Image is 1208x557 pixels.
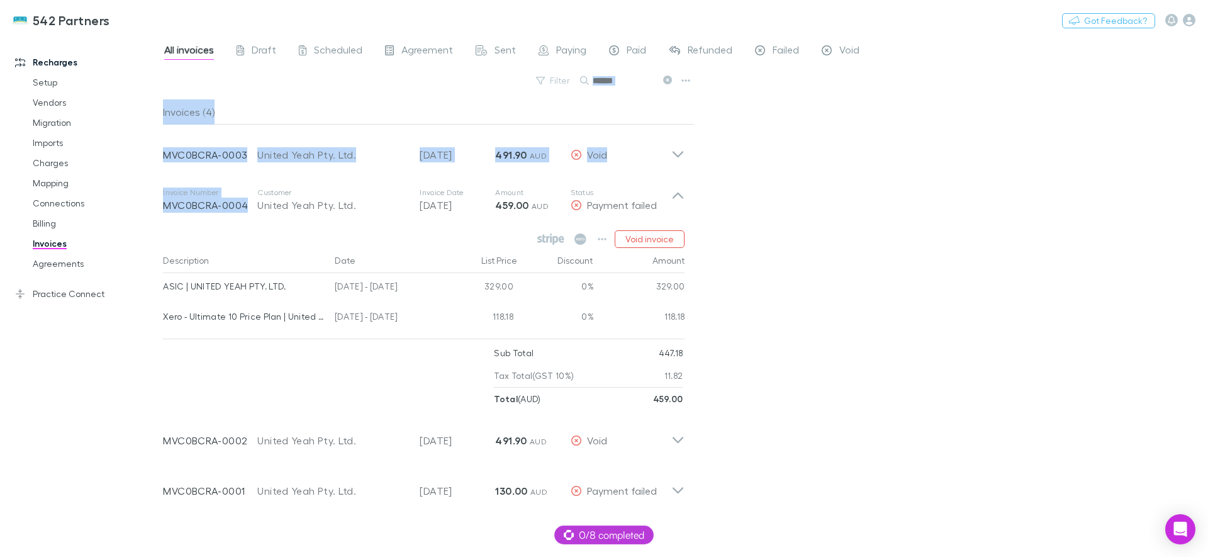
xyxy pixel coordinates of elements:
[330,273,443,303] div: [DATE] - [DATE]
[839,43,859,60] span: Void
[627,43,646,60] span: Paid
[3,284,170,304] a: Practice Connect
[20,193,170,213] a: Connections
[494,364,574,387] p: Tax Total (GST 10%)
[20,233,170,254] a: Invoices
[20,254,170,274] a: Agreements
[401,43,453,60] span: Agreement
[20,72,170,93] a: Setup
[13,13,28,28] img: 542 Partners's Logo
[20,113,170,133] a: Migration
[314,43,362,60] span: Scheduled
[518,273,594,303] div: 0%
[20,213,170,233] a: Billing
[5,5,118,35] a: 542 Partners
[3,52,170,72] a: Recharges
[664,364,683,387] p: 11.82
[659,342,683,364] p: 447.18
[594,273,685,303] div: 329.00
[20,93,170,113] a: Vendors
[20,153,170,173] a: Charges
[688,43,732,60] span: Refunded
[1165,514,1195,544] div: Open Intercom Messenger
[163,303,325,330] div: Xero - Ultimate 10 Price Plan | United Yeah
[518,303,594,334] div: 0%
[494,342,534,364] p: Sub Total
[615,230,685,248] button: Void invoice
[773,43,799,60] span: Failed
[252,43,276,60] span: Draft
[653,393,683,404] strong: 459.00
[443,273,518,303] div: 329.00
[20,173,170,193] a: Mapping
[495,43,516,60] span: Sent
[556,43,586,60] span: Paying
[20,133,170,153] a: Imports
[164,43,214,60] span: All invoices
[594,303,685,334] div: 118.18
[494,393,518,404] strong: Total
[1062,13,1155,28] button: Got Feedback?
[33,13,110,28] h3: 542 Partners
[330,303,443,334] div: [DATE] - [DATE]
[163,273,325,300] div: ASIC | UNITED YEAH PTY. LTD.
[530,73,578,88] button: Filter
[443,303,518,334] div: 118.18
[494,388,540,410] p: ( AUD )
